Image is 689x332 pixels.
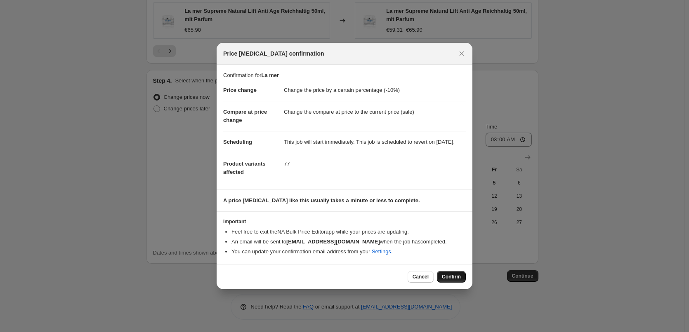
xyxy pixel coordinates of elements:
dd: Change the price by a certain percentage (-10%) [284,79,466,101]
span: Scheduling [223,139,252,145]
li: An email will be sent to when the job has completed . [231,238,466,246]
button: Cancel [408,271,434,283]
dd: This job will start immediately. This job is scheduled to revert on [DATE]. [284,131,466,153]
button: Close [456,48,467,59]
dd: Change the compare at price to the current price (sale) [284,101,466,123]
span: Price [MEDICAL_DATA] confirmation [223,49,324,58]
span: Compare at price change [223,109,267,123]
b: A price [MEDICAL_DATA] like this usually takes a minute or less to complete. [223,197,420,203]
a: Settings [372,248,391,255]
p: Confirmation for [223,71,466,79]
span: Price change [223,87,257,93]
h3: Important [223,218,466,225]
li: Feel free to exit the NA Bulk Price Editor app while your prices are updating. [231,228,466,236]
b: La mer [261,72,279,78]
span: Confirm [442,274,461,280]
span: Cancel [413,274,429,280]
b: [EMAIL_ADDRESS][DOMAIN_NAME] [286,238,380,245]
li: You can update your confirmation email address from your . [231,248,466,256]
dd: 77 [284,153,466,175]
span: Product variants affected [223,161,266,175]
button: Confirm [437,271,466,283]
